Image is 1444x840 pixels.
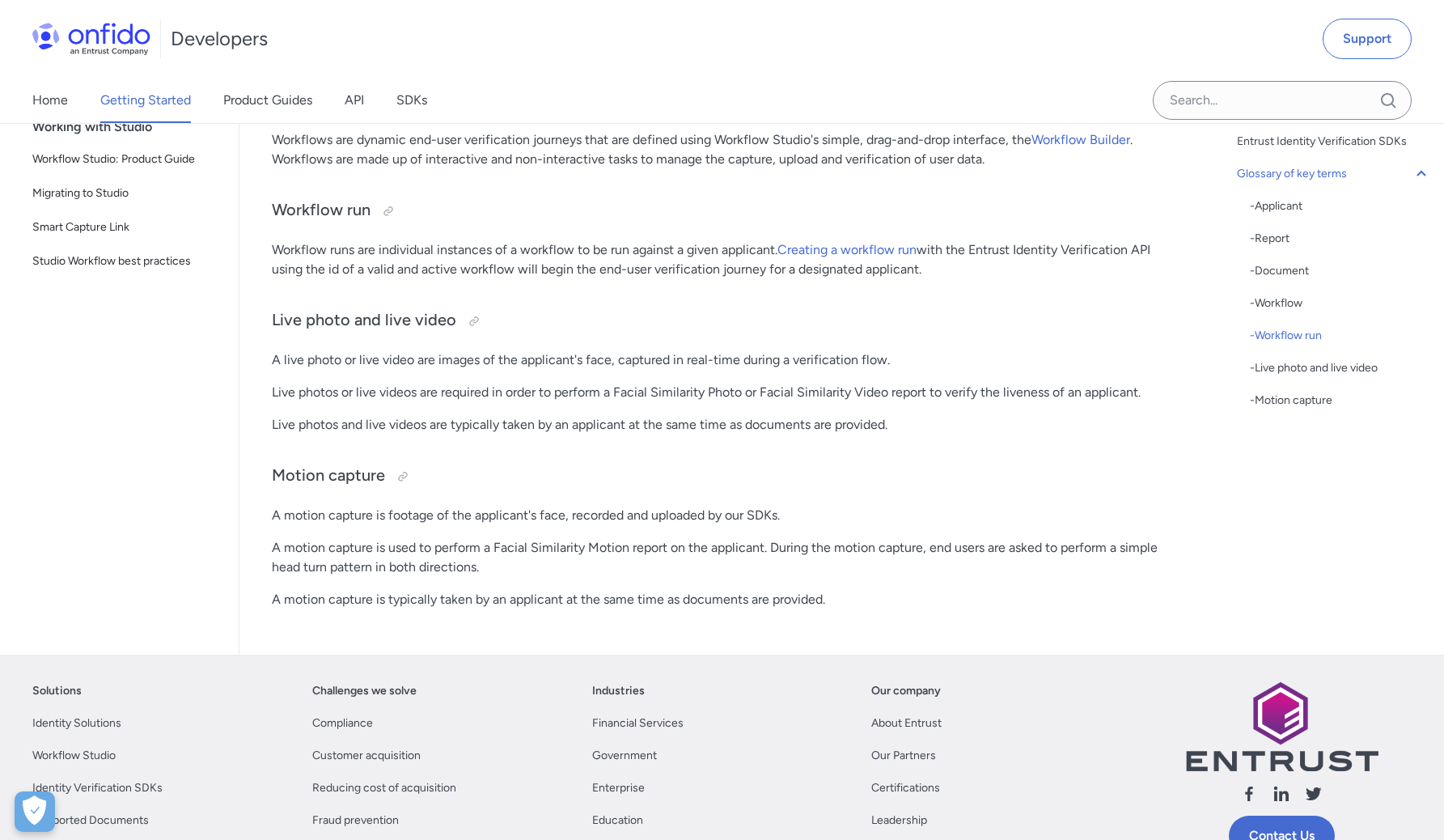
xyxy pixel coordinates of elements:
p: A live photo or live video are images of the applicant's face, captured in real-time during a ver... [272,350,1169,370]
button: Open Preferences [15,791,55,832]
svg: Follow us linkedin [1272,784,1291,804]
h3: Motion capture [272,464,1169,490]
div: - Motion capture [1250,391,1431,410]
a: API [345,78,364,123]
a: Our Partners [871,746,936,766]
p: Workflows are dynamic end-user verification journeys that are defined using Workflow Studio's sim... [272,130,1169,169]
a: -Motion capture [1250,391,1431,410]
div: - Live photo and live video [1250,358,1431,378]
a: Identity Verification SDKs [32,778,163,798]
img: Onfido Logo [32,23,150,55]
a: Industries [592,681,645,701]
p: Workflow runs are individual instances of a workflow to be run against a given applicant. with th... [272,240,1169,279]
a: Follow us X (Twitter) [1304,784,1323,809]
a: Our company [871,681,941,701]
span: Workflow Studio: Product Guide [32,150,219,169]
a: Entrust Identity Verification SDKs [1237,132,1431,151]
a: Education [592,811,643,830]
a: Customer acquisition [312,746,421,766]
a: Financial Services [592,714,684,733]
div: - Report [1250,229,1431,248]
a: Glossary of key terms [1237,164,1431,184]
a: Migrating to Studio [26,177,226,210]
a: Government [592,746,657,766]
span: Migrating to Studio [32,184,219,203]
a: Reducing cost of acquisition [312,778,456,798]
span: Smart Capture Link [32,218,219,237]
a: About Entrust [871,714,942,733]
div: Working with Studio [32,111,232,143]
div: - Workflow [1250,294,1431,313]
p: Live photos and live videos are typically taken by an applicant at the same time as documents are... [272,415,1169,435]
a: Workflow Studio: Product Guide [26,143,226,176]
h3: Live photo and live video [272,308,1169,334]
a: Smart Capture Link [26,211,226,244]
div: - Applicant [1250,197,1431,216]
a: Home [32,78,68,123]
a: Product Guides [223,78,312,123]
a: Challenges we solve [312,681,417,701]
a: -Report [1250,229,1431,248]
p: A motion capture is typically taken by an applicant at the same time as documents are provided. [272,590,1169,609]
a: Support [1323,19,1412,59]
a: Follow us facebook [1239,784,1259,809]
a: Workflow Studio [32,746,116,766]
a: -Applicant [1250,197,1431,216]
a: Leadership [871,811,927,830]
a: Supported Documents [32,811,149,830]
div: - Document [1250,261,1431,281]
div: Cookie Preferences [15,791,55,832]
a: Solutions [32,681,82,701]
p: Live photos or live videos are required in order to perform a Facial Similarity Photo or Facial S... [272,383,1169,402]
a: Certifications [871,778,940,798]
a: -Live photo and live video [1250,358,1431,378]
a: Compliance [312,714,373,733]
p: A motion capture is footage of the applicant's face, recorded and uploaded by our SDKs. [272,506,1169,525]
a: Studio Workflow best practices [26,245,226,278]
a: Follow us linkedin [1272,784,1291,809]
svg: Follow us X (Twitter) [1304,784,1323,804]
img: Entrust logo [1184,681,1378,771]
a: Fraud prevention [312,811,399,830]
a: Workflow Builder [1031,132,1130,147]
h3: Workflow run [272,198,1169,224]
span: Studio Workflow best practices [32,252,219,271]
h1: Developers [171,26,268,52]
a: SDKs [396,78,427,123]
a: Creating a workflow run [777,242,917,257]
a: Identity Solutions [32,714,121,733]
p: A motion capture is used to perform a Facial Similarity Motion report on the applicant. During th... [272,538,1169,577]
svg: Follow us facebook [1239,784,1259,804]
input: Onfido search input field [1153,81,1412,120]
a: -Document [1250,261,1431,281]
a: -Workflow run [1250,326,1431,346]
a: Getting Started [100,78,191,123]
a: Enterprise [592,778,645,798]
a: -Workflow [1250,294,1431,313]
div: - Workflow run [1250,326,1431,346]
